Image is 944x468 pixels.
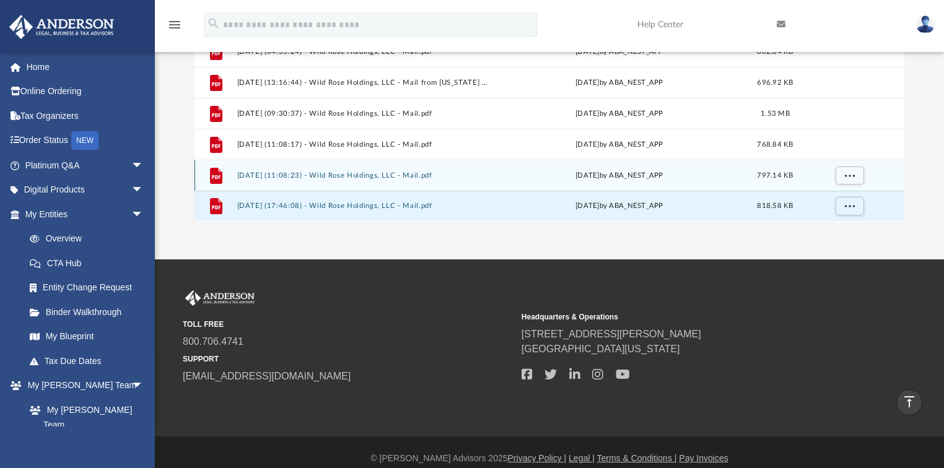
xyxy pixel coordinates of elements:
[9,103,162,128] a: Tax Organizers
[522,311,852,323] small: Headquarters & Operations
[17,397,150,437] a: My [PERSON_NAME] Team
[757,172,793,179] span: 797.14 KB
[183,319,513,330] small: TOLL FREE
[9,373,156,398] a: My [PERSON_NAME] Teamarrow_drop_down
[9,79,162,104] a: Online Ordering
[237,202,488,210] button: [DATE] (17:46:08) - Wild Rose Holdings, LLC - Mail.pdf
[155,452,944,465] div: © [PERSON_NAME] Advisors 2025
[17,300,162,324] a: Binder Walkthrough
[757,203,793,210] span: 818.58 KB
[237,171,488,180] button: [DATE] (11:08:23) - Wild Rose Holdings, LLC - Mail.pdf
[9,153,162,178] a: Platinum Q&Aarrow_drop_down
[17,324,156,349] a: My Blueprint
[71,131,98,150] div: NEW
[761,110,790,117] span: 1.53 MB
[17,227,162,251] a: Overview
[17,251,162,275] a: CTA Hub
[508,453,567,463] a: Privacy Policy |
[237,79,488,87] button: [DATE] (13:16:44) - Wild Rose Holdings, LLC - Mail from [US_STATE] State Bank.pdf
[207,17,221,30] i: search
[757,141,793,148] span: 768.84 KB
[131,373,156,399] span: arrow_drop_down
[183,371,351,381] a: [EMAIL_ADDRESS][DOMAIN_NAME]
[17,275,162,300] a: Entity Change Request
[9,54,162,79] a: Home
[6,15,118,39] img: Anderson Advisors Platinum Portal
[17,349,162,373] a: Tax Due Dates
[522,344,680,354] a: [GEOGRAPHIC_DATA][US_STATE]
[757,79,793,86] span: 696.92 KB
[835,197,863,216] button: More options
[167,17,182,32] i: menu
[522,329,701,339] a: [STREET_ADDRESS][PERSON_NAME]
[183,336,243,347] a: 800.706.4741
[167,24,182,32] a: menu
[569,453,595,463] a: Legal |
[131,153,156,178] span: arrow_drop_down
[183,353,513,365] small: SUPPORT
[237,141,488,149] button: [DATE] (11:08:17) - Wild Rose Holdings, LLC - Mail.pdf
[916,15,935,33] img: User Pic
[494,77,745,89] div: [DATE] by ABA_NEST_APP
[597,453,677,463] a: Terms & Conditions |
[494,170,745,181] div: [DATE] by ABA_NEST_APP
[494,108,745,119] div: [DATE] by ABA_NEST_APP
[237,110,488,118] button: [DATE] (09:30:37) - Wild Rose Holdings, LLC - Mail.pdf
[679,453,728,463] a: Pay Invoices
[131,202,156,227] span: arrow_drop_down
[896,389,922,415] a: vertical_align_top
[9,128,162,154] a: Order StatusNEW
[835,167,863,185] button: More options
[131,178,156,203] span: arrow_drop_down
[183,290,257,306] img: Anderson Advisors Platinum Portal
[494,201,745,212] div: [DATE] by ABA_NEST_APP
[9,178,162,202] a: Digital Productsarrow_drop_down
[902,394,917,409] i: vertical_align_top
[494,139,745,150] div: [DATE] by ABA_NEST_APP
[9,202,162,227] a: My Entitiesarrow_drop_down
